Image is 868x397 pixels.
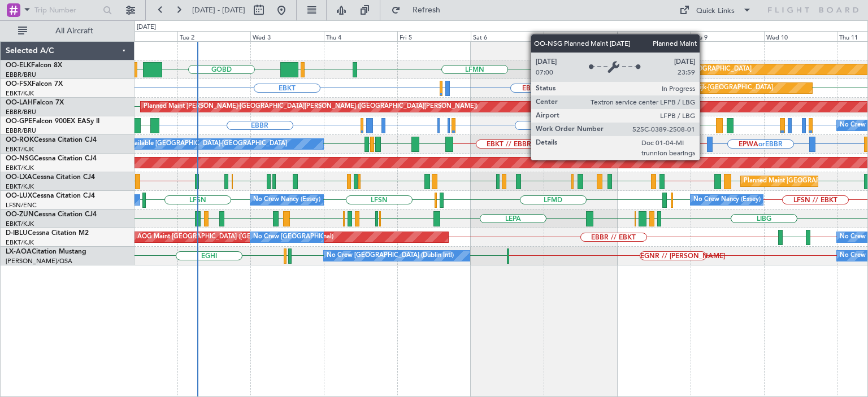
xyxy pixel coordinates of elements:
div: Wed 3 [250,31,324,41]
button: Refresh [386,1,454,19]
span: LX-AOA [6,248,32,255]
span: OO-FSX [6,81,32,88]
input: Trip Number [34,2,99,19]
div: Thu 4 [324,31,397,41]
a: EBBR/BRU [6,71,36,79]
span: Refresh [403,6,450,14]
div: Mon 8 [617,31,691,41]
span: OO-GPE [6,118,32,125]
div: Sun 7 [544,31,617,41]
div: No Crew Nancy (Essey) [253,191,320,208]
span: D-IBLU [6,230,28,237]
div: Planned Maint Kortrijk-[GEOGRAPHIC_DATA] [620,61,752,78]
span: OO-ELK [6,62,31,69]
span: OO-LAH [6,99,33,106]
a: OO-NSGCessna Citation CJ4 [6,155,97,162]
div: No Crew [GEOGRAPHIC_DATA] (Dublin Intl) [327,247,454,264]
span: OO-LUX [6,193,32,199]
div: Sat 6 [471,31,544,41]
a: EBBR/BRU [6,108,36,116]
a: OO-ELKFalcon 8X [6,62,62,69]
div: Quick Links [696,6,735,17]
a: LFSN/ENC [6,201,37,210]
span: OO-NSG [6,155,34,162]
div: Tue 2 [177,31,251,41]
a: EBKT/KJK [6,89,34,98]
div: Wed 10 [764,31,837,41]
a: EBKT/KJK [6,238,34,247]
a: [PERSON_NAME]/QSA [6,257,72,265]
a: OO-ZUNCessna Citation CJ4 [6,211,97,218]
span: OO-ROK [6,137,34,143]
div: Mon 1 [104,31,177,41]
div: Tue 9 [691,31,764,41]
a: OO-GPEFalcon 900EX EASy II [6,118,99,125]
div: No Crew Nancy (Essey) [693,191,761,208]
a: OO-ROKCessna Citation CJ4 [6,137,97,143]
a: OO-LAHFalcon 7X [6,99,64,106]
div: Planned Maint Kortrijk-[GEOGRAPHIC_DATA] [641,80,773,97]
a: OO-FSXFalcon 7X [6,81,63,88]
a: EBKT/KJK [6,182,34,191]
div: Fri 5 [397,31,471,41]
div: Planned Maint [PERSON_NAME]-[GEOGRAPHIC_DATA][PERSON_NAME] ([GEOGRAPHIC_DATA][PERSON_NAME]) [144,98,478,115]
button: All Aircraft [12,22,123,40]
span: OO-LXA [6,174,32,181]
div: Planned Maint [GEOGRAPHIC_DATA] ([GEOGRAPHIC_DATA] National) [644,117,849,134]
div: A/C Unavailable [GEOGRAPHIC_DATA]-[GEOGRAPHIC_DATA] [107,136,287,152]
a: EBKT/KJK [6,220,34,228]
a: OO-LUXCessna Citation CJ4 [6,193,95,199]
div: AOG Maint [GEOGRAPHIC_DATA] ([GEOGRAPHIC_DATA] National) [137,229,333,246]
a: EBBR/BRU [6,126,36,135]
a: OO-LXACessna Citation CJ4 [6,174,95,181]
a: EBKT/KJK [6,145,34,154]
a: EBKT/KJK [6,164,34,172]
button: Quick Links [674,1,757,19]
div: [DATE] [137,23,156,32]
a: D-IBLUCessna Citation M2 [6,230,89,237]
div: No Crew [GEOGRAPHIC_DATA] ([GEOGRAPHIC_DATA] National) [253,229,442,246]
span: All Aircraft [29,27,119,35]
a: LX-AOACitation Mustang [6,248,86,255]
span: OO-ZUN [6,211,34,218]
span: [DATE] - [DATE] [192,5,245,15]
